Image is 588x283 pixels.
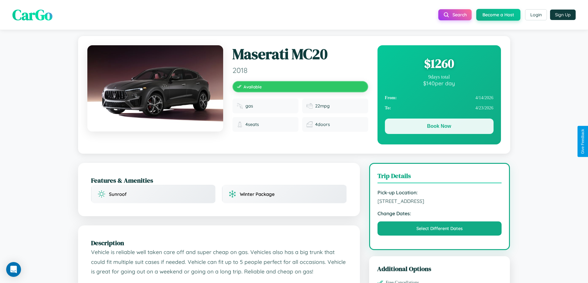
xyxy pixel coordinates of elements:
span: [STREET_ADDRESS] [377,198,502,204]
span: 4 seats [245,122,259,127]
span: Available [244,84,262,89]
button: Sign Up [550,10,576,20]
h1: Maserati MC20 [232,45,368,63]
h3: Trip Details [377,171,502,183]
strong: Pick-up Location: [377,189,502,196]
button: Book Now [385,119,494,134]
span: gas [245,103,253,109]
strong: Change Dates: [377,210,502,216]
span: 22 mpg [315,103,330,109]
span: 4 doors [315,122,330,127]
h2: Description [91,238,347,247]
img: Seats [237,121,243,127]
button: Select Different Dates [377,221,502,236]
div: 4 / 23 / 2026 [385,103,494,113]
div: Open Intercom Messenger [6,262,21,277]
img: Fuel type [237,103,243,109]
span: Winter Package [240,191,275,197]
button: Become a Host [476,9,520,21]
img: Fuel efficiency [307,103,313,109]
img: Maserati MC20 2018 [87,45,223,131]
div: Give Feedback [581,129,585,154]
div: 4 / 14 / 2026 [385,93,494,103]
div: $ 1260 [385,55,494,72]
img: Doors [307,121,313,127]
div: 9 days total [385,74,494,80]
button: Login [525,9,547,20]
span: Sunroof [109,191,127,197]
button: Search [438,9,472,20]
strong: From: [385,95,397,100]
div: $ 140 per day [385,80,494,87]
span: 2018 [232,66,368,75]
span: Search [452,12,467,18]
strong: To: [385,105,391,111]
h2: Features & Amenities [91,176,347,185]
p: Vehicle is reliable well taken care off and super cheap on gas. Vehicles also has a big trunk tha... [91,247,347,277]
span: CarGo [12,5,52,25]
h3: Additional Options [377,264,502,273]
